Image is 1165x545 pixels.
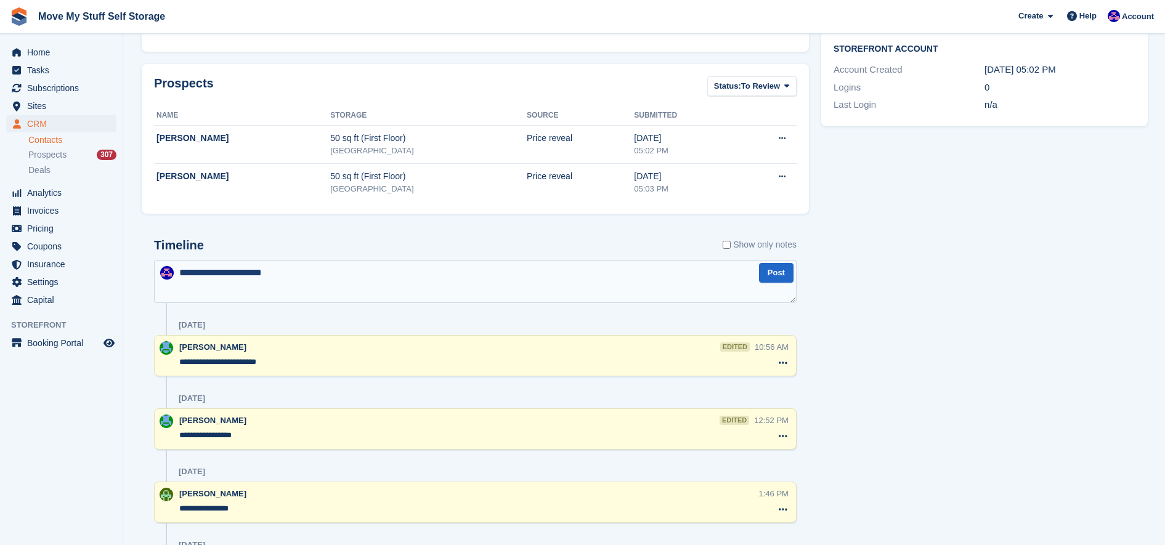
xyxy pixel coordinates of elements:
div: [DATE] [179,320,205,330]
div: 50 sq ft (First Floor) [330,170,527,183]
a: Deals [28,164,116,177]
h2: Prospects [154,76,214,99]
span: To Review [741,80,780,92]
div: [PERSON_NAME] [156,132,330,145]
span: Help [1079,10,1097,22]
a: menu [6,202,116,219]
img: Jade Whetnall [160,266,174,280]
a: menu [6,291,116,309]
img: Dan [160,341,173,355]
a: menu [6,62,116,79]
span: Tasks [27,62,101,79]
span: Pricing [27,220,101,237]
a: menu [6,256,116,273]
span: Deals [28,164,51,176]
div: [GEOGRAPHIC_DATA] [330,145,527,157]
span: Home [27,44,101,61]
span: Invoices [27,202,101,219]
th: Storage [330,106,527,126]
div: edited [720,342,750,352]
img: stora-icon-8386f47178a22dfd0bd8f6a31ec36ba5ce8667c1dd55bd0f319d3a0aa187defe.svg [10,7,28,26]
div: edited [720,416,749,425]
span: Status: [714,80,741,92]
th: Submitted [634,106,736,126]
div: Account Created [834,63,984,77]
div: 0 [984,81,1135,95]
div: 307 [97,150,116,160]
a: Prospects 307 [28,148,116,161]
div: 10:56 AM [755,341,789,353]
span: [PERSON_NAME] [179,342,246,352]
span: [PERSON_NAME] [179,416,246,425]
span: CRM [27,115,101,132]
div: 1:46 PM [759,488,789,499]
span: Subscriptions [27,79,101,97]
a: Move My Stuff Self Storage [33,6,170,26]
span: Settings [27,273,101,291]
button: Status: To Review [707,76,797,97]
div: 05:02 PM [634,145,736,157]
span: Insurance [27,256,101,273]
span: Create [1018,10,1043,22]
label: Show only notes [723,238,797,251]
a: Contacts [28,134,116,146]
a: menu [6,97,116,115]
div: [PERSON_NAME] [156,170,330,183]
a: menu [6,184,116,201]
div: [DATE] [634,170,736,183]
img: Joel Booth [160,488,173,501]
div: Price reveal [527,132,634,145]
th: Name [154,106,330,126]
img: Jade Whetnall [1108,10,1120,22]
span: Capital [27,291,101,309]
div: [DATE] [634,132,736,145]
div: 50 sq ft (First Floor) [330,132,527,145]
a: menu [6,115,116,132]
div: 12:52 PM [754,414,789,426]
div: [DATE] [179,394,205,403]
div: [DATE] 05:02 PM [984,63,1135,77]
button: Post [759,263,794,283]
span: Sites [27,97,101,115]
div: Last Login [834,98,984,112]
th: Source [527,106,634,126]
a: menu [6,238,116,255]
h2: Timeline [154,238,204,252]
span: [PERSON_NAME] [179,489,246,498]
span: Storefront [11,319,123,331]
div: 05:03 PM [634,183,736,195]
div: [DATE] [179,467,205,477]
a: Preview store [102,336,116,350]
span: Account [1122,10,1154,23]
span: Prospects [28,149,67,161]
div: Price reveal [527,170,634,183]
div: n/a [984,98,1135,112]
span: Analytics [27,184,101,201]
a: menu [6,79,116,97]
input: Show only notes [723,238,731,251]
a: menu [6,44,116,61]
img: Dan [160,414,173,428]
div: [GEOGRAPHIC_DATA] [330,183,527,195]
div: Logins [834,81,984,95]
h2: Storefront Account [834,42,1135,54]
span: Coupons [27,238,101,255]
a: menu [6,220,116,237]
a: menu [6,273,116,291]
a: menu [6,334,116,352]
span: Booking Portal [27,334,101,352]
